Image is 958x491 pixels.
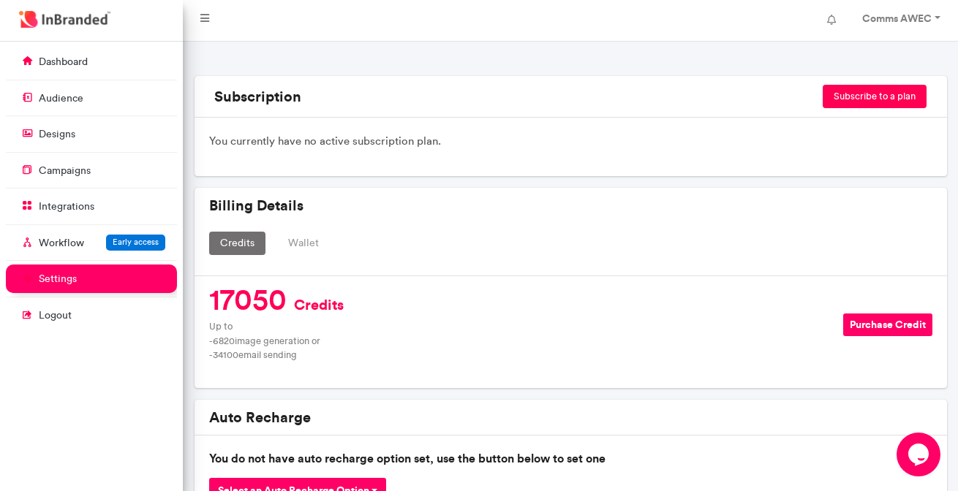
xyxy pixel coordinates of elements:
[843,313,932,336] button: Purchase Credit
[6,264,177,292] a: settings
[294,295,344,313] span: Credits
[209,132,932,150] p: You currently have no active subscription plan.
[6,156,177,184] a: campaigns
[39,91,83,106] p: audience
[39,127,75,142] p: designs
[15,7,114,31] img: InBranded Logo
[39,164,91,178] p: campaigns
[6,229,177,256] a: WorkflowEarly access
[39,272,77,286] p: settings
[209,88,450,105] h5: Subscription
[897,433,943,476] iframe: chat widget
[39,55,88,69] p: dashboard
[862,12,932,25] strong: Comms AWEC
[209,232,265,255] button: Credits
[209,408,932,426] h5: Auto Recharge
[209,450,932,466] p: You do not have auto recharge option set, use the button below to set one
[6,192,177,220] a: integrations
[209,319,832,362] p: Up to - 6820 image generation or - 34100 email sending
[277,232,330,255] button: Wallet
[209,291,344,313] h4: 17050
[823,85,927,108] button: Subscribe to a plan
[39,199,94,214] p: integrations
[6,84,177,112] a: audience
[39,308,72,323] p: logout
[6,47,177,75] a: dashboard
[848,6,952,35] a: Comms AWEC
[6,120,177,148] a: designs
[209,197,932,214] h5: Billing Details
[113,237,159,247] span: Early access
[39,236,84,251] p: Workflow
